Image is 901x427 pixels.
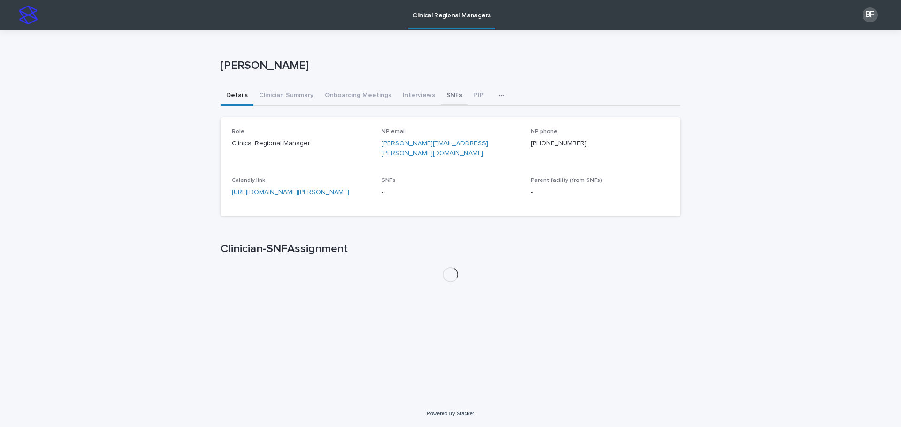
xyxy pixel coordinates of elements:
a: [PERSON_NAME][EMAIL_ADDRESS][PERSON_NAME][DOMAIN_NAME] [382,140,488,157]
a: Powered By Stacker [427,411,474,416]
span: NP phone [531,129,557,135]
p: - [531,187,669,197]
img: stacker-logo-s-only.png [19,6,38,24]
button: Interviews [397,86,441,106]
span: Calendly link [232,178,265,183]
a: [PHONE_NUMBER] [531,140,587,147]
a: [URL][DOMAIN_NAME][PERSON_NAME] [232,189,349,195]
div: BF [863,7,878,22]
button: Onboarding Meetings [319,86,397,106]
p: Clinical Regional Manager [232,139,370,149]
span: SNFs [382,178,396,183]
h1: Clinician-SNFAssignment [221,242,680,256]
button: Clinician Summary [253,86,319,106]
p: - [382,187,520,197]
button: SNFs [441,86,468,106]
span: Role [232,129,244,135]
button: Details [221,86,253,106]
span: Parent facility (from SNFs) [531,178,602,183]
span: NP email [382,129,406,135]
p: [PERSON_NAME] [221,59,677,73]
button: PIP [468,86,489,106]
